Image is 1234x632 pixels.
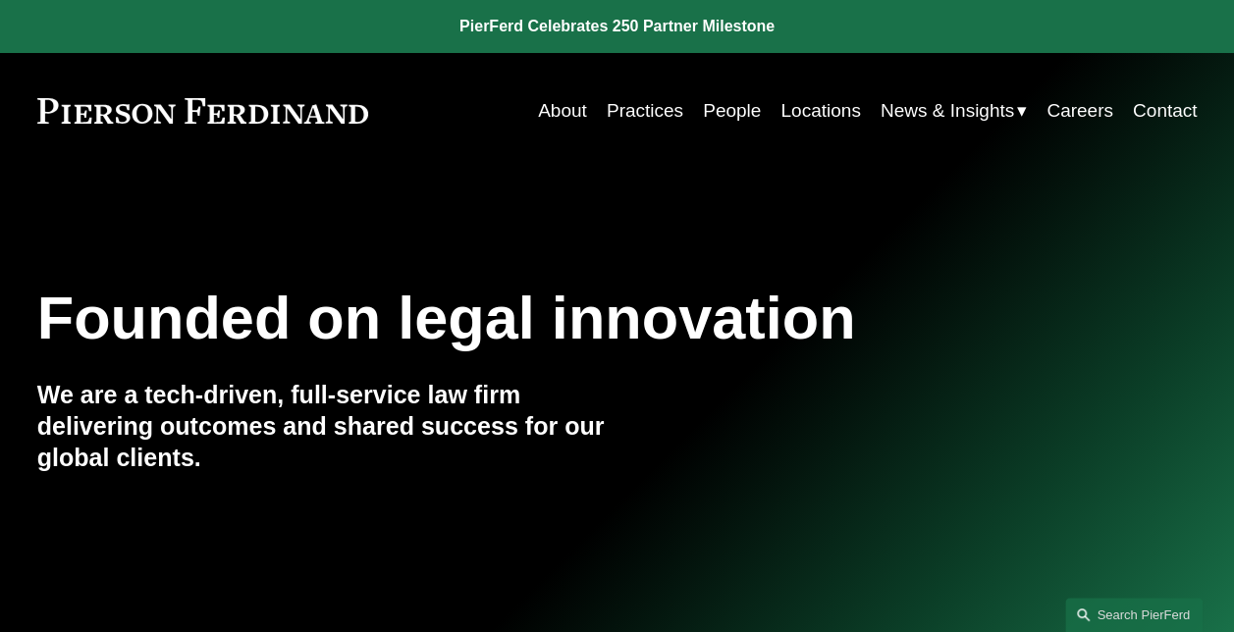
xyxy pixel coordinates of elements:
h4: We are a tech-driven, full-service law firm delivering outcomes and shared success for our global... [37,380,617,473]
a: folder dropdown [881,92,1027,130]
a: Search this site [1065,598,1203,632]
a: Practices [607,92,683,130]
a: People [703,92,761,130]
h1: Founded on legal innovation [37,284,1004,352]
a: Locations [780,92,860,130]
a: Contact [1133,92,1197,130]
a: About [538,92,587,130]
span: News & Insights [881,94,1014,128]
a: Careers [1046,92,1113,130]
